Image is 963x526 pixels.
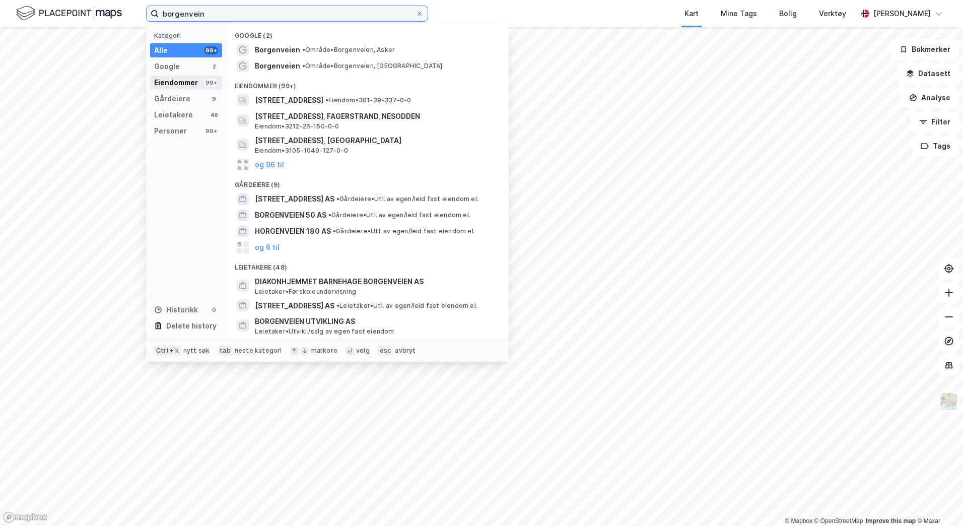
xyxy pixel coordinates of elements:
span: • [302,62,305,70]
div: Alle [154,44,168,56]
div: Gårdeiere [154,93,190,105]
div: 99+ [204,127,218,135]
input: Søk på adresse, matrikkel, gårdeiere, leietakere eller personer [159,6,416,21]
span: Leietaker • Utvikl./salg av egen fast eiendom [255,327,394,336]
div: velg [356,347,370,355]
span: Gårdeiere • Utl. av egen/leid fast eiendom el. [333,227,475,235]
span: • [325,96,328,104]
img: logo.f888ab2527a4732fd821a326f86c7f29.svg [16,5,122,22]
span: [STREET_ADDRESS], [GEOGRAPHIC_DATA] [255,135,497,147]
span: • [336,195,339,203]
span: [STREET_ADDRESS] [255,94,323,106]
div: Gårdeiere (9) [227,173,509,191]
div: Eiendommer [154,77,198,89]
button: Datasett [898,63,959,84]
div: Ctrl + k [154,346,181,356]
div: Mine Tags [721,8,757,20]
div: Kart [684,8,699,20]
a: Mapbox [785,517,812,524]
button: Analyse [901,88,959,108]
div: 9 [210,95,218,103]
div: nytt søk [183,347,210,355]
div: 0 [210,306,218,314]
div: 2 [210,62,218,71]
span: HORGENVEIEN 180 AS [255,225,331,237]
span: Eiendom • 301-39-337-0-0 [325,96,411,104]
div: Delete history [166,320,217,332]
span: Eiendom • 3212-26-150-0-0 [255,122,339,130]
span: Leietaker • Utl. av egen/leid fast eiendom el. [336,302,477,310]
button: Tags [912,136,959,156]
div: avbryt [395,347,416,355]
img: Z [939,392,958,411]
button: Filter [911,112,959,132]
span: • [333,227,336,235]
div: neste kategori [235,347,282,355]
div: Bolig [779,8,797,20]
div: Google [154,60,180,73]
div: esc [378,346,393,356]
div: markere [311,347,337,355]
div: Eiendommer (99+) [227,74,509,92]
span: Område • Borgenveien, Asker [302,46,395,54]
span: Gårdeiere • Utl. av egen/leid fast eiendom el. [336,195,478,203]
span: Eiendom • 3105-1049-127-0-0 [255,147,348,155]
div: Kontrollprogram for chat [913,478,963,526]
span: BORGENVEIEN UTVIKLING AS [255,315,497,327]
a: OpenStreetMap [814,517,863,524]
span: Gårdeiere • Utl. av egen/leid fast eiendom el. [328,211,470,219]
div: Leietakere [154,109,193,121]
div: Personer [154,125,187,137]
span: • [328,211,331,219]
span: BORGENVEIEN 50 AS [255,209,326,221]
iframe: Chat Widget [913,478,963,526]
button: og 96 til [255,159,284,171]
span: [STREET_ADDRESS] AS [255,300,334,312]
div: Google (2) [227,24,509,42]
span: Borgenveien [255,44,300,56]
div: tab [218,346,233,356]
div: 99+ [204,79,218,87]
div: Kategori [154,32,222,39]
div: Leietakere (48) [227,255,509,274]
div: [PERSON_NAME] [873,8,931,20]
div: 48 [210,111,218,119]
span: Borgenveien [255,60,300,72]
span: [STREET_ADDRESS] AS [255,193,334,205]
a: Mapbox homepage [3,511,47,523]
span: • [302,46,305,53]
div: 99+ [204,46,218,54]
a: Improve this map [866,517,916,524]
span: Leietaker • Førskoleundervisning [255,288,356,296]
div: Verktøy [819,8,846,20]
span: Område • Borgenveien, [GEOGRAPHIC_DATA] [302,62,443,70]
span: • [336,302,339,309]
span: [STREET_ADDRESS], FAGERSTRAND, NESODDEN [255,110,497,122]
div: Historikk [154,304,198,316]
span: DIAKONHJEMMET BARNEHAGE BORGENVEIEN AS [255,276,497,288]
button: Bokmerker [891,39,959,59]
button: og 6 til [255,241,280,253]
